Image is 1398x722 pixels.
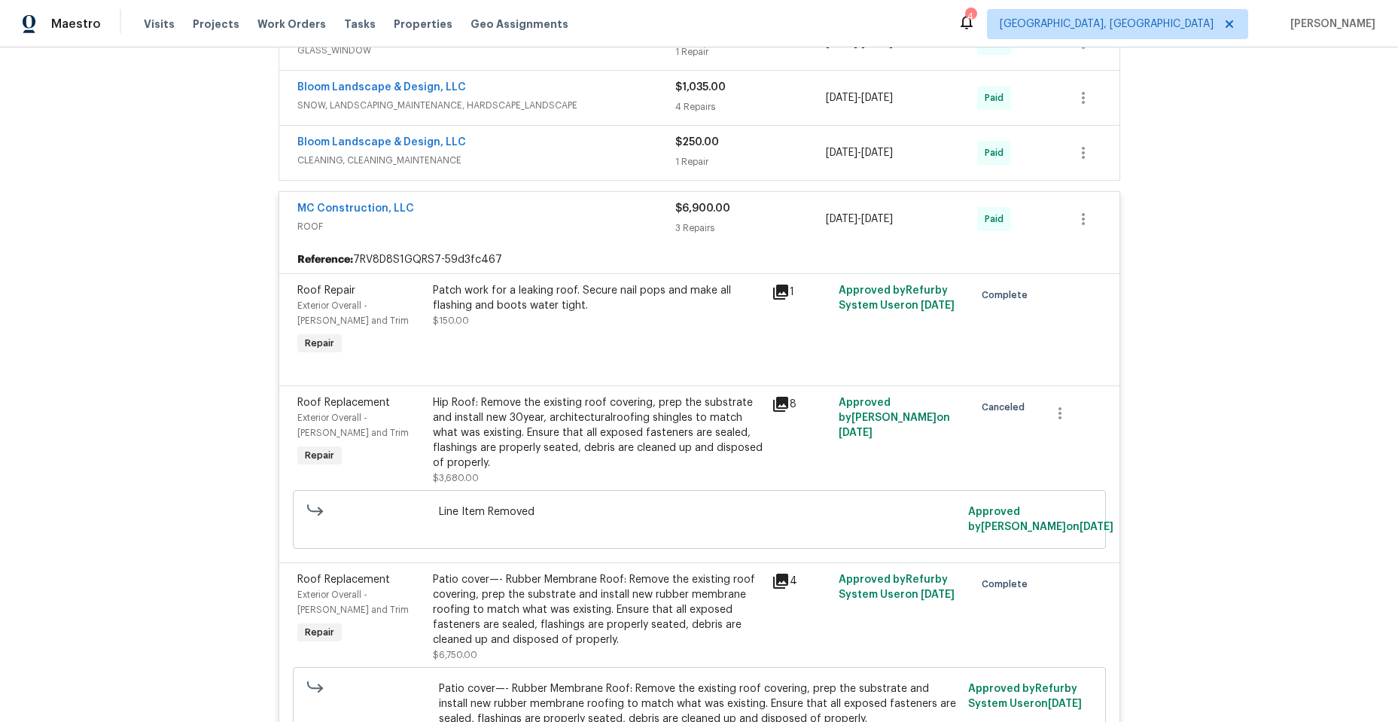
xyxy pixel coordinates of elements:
span: [PERSON_NAME] [1284,17,1375,32]
span: Canceled [982,400,1031,415]
span: Visits [144,17,175,32]
span: Approved by Refurby System User on [968,684,1082,709]
div: 4 Repairs [675,99,827,114]
span: Repair [299,625,340,640]
span: Exterior Overall - [PERSON_NAME] and Trim [297,590,409,614]
a: Bloom Landscape & Design, LLC [297,82,466,93]
span: Complete [982,577,1034,592]
span: [DATE] [921,589,955,600]
span: [DATE] [826,214,857,224]
span: [DATE] [861,214,893,224]
span: $6,900.00 [675,203,730,214]
a: MC Construction, LLC [297,203,414,214]
span: [DATE] [839,428,873,438]
span: Approved by Refurby System User on [839,285,955,311]
span: [DATE] [1048,699,1082,709]
span: Approved by Refurby System User on [839,574,955,600]
span: Repair [299,336,340,351]
div: 1 [772,283,830,301]
span: Tasks [344,19,376,29]
span: CLEANING, CLEANING_MAINTENANCE [297,153,675,168]
span: Properties [394,17,452,32]
div: Hip Roof: Remove the existing roof covering, prep the substrate and install new 30year, architect... [433,395,763,471]
div: 7RV8D8S1GQRS7-59d3fc467 [279,246,1119,273]
span: Roof Replacement [297,398,390,408]
a: Bloom Landscape & Design, LLC [297,137,466,148]
b: Reference: [297,252,353,267]
span: Repair [299,448,340,463]
span: $6,750.00 [433,650,477,660]
span: Projects [193,17,239,32]
span: ROOF [297,219,675,234]
div: 4 [965,9,976,24]
span: $3,680.00 [433,474,479,483]
span: $1,035.00 [675,82,726,93]
span: Roof Replacement [297,574,390,585]
span: [DATE] [826,93,857,103]
span: [DATE] [826,148,857,158]
div: 1 Repair [675,44,827,59]
span: Maestro [51,17,101,32]
span: Paid [985,212,1010,227]
span: [GEOGRAPHIC_DATA], [GEOGRAPHIC_DATA] [1000,17,1214,32]
div: Patio cover—- Rubber Membrane Roof: Remove the existing roof covering, prep the substrate and ins... [433,572,763,647]
span: - [826,90,893,105]
span: [DATE] [861,148,893,158]
div: 4 [772,572,830,590]
span: Work Orders [257,17,326,32]
span: GLASS_WINDOW [297,43,675,58]
div: 8 [772,395,830,413]
span: Line Item Removed [439,504,959,519]
span: Approved by [PERSON_NAME] on [968,507,1113,532]
span: - [826,212,893,227]
span: Exterior Overall - [PERSON_NAME] and Trim [297,301,409,325]
span: SNOW, LANDSCAPING_MAINTENANCE, HARDSCAPE_LANDSCAPE [297,98,675,113]
span: Complete [982,288,1034,303]
span: Roof Repair [297,285,355,296]
span: Paid [985,145,1010,160]
span: Exterior Overall - [PERSON_NAME] and Trim [297,413,409,437]
span: [DATE] [861,93,893,103]
span: $150.00 [433,316,469,325]
span: [DATE] [1080,522,1113,532]
div: 1 Repair [675,154,827,169]
span: Geo Assignments [471,17,568,32]
span: $250.00 [675,137,719,148]
div: 3 Repairs [675,221,827,236]
span: Approved by [PERSON_NAME] on [839,398,950,438]
span: Paid [985,90,1010,105]
span: - [826,145,893,160]
span: [DATE] [921,300,955,311]
div: Patch work for a leaking roof. Secure nail pops and make all flashing and boots water tight. [433,283,763,313]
